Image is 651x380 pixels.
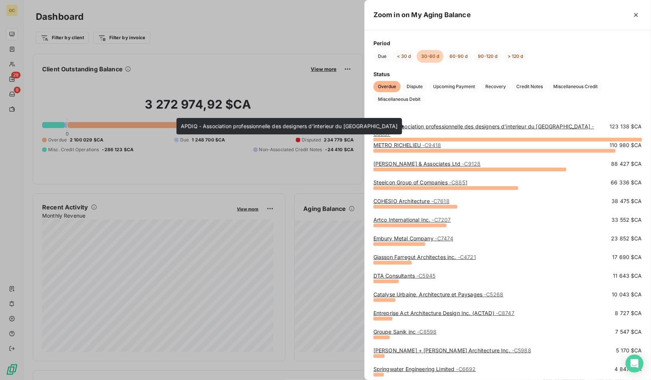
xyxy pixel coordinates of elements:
span: 123 138 $CA [610,123,642,138]
span: - C8851 [449,179,467,186]
span: - C9128 [462,161,481,167]
span: - C5988 [512,347,531,353]
span: - C7618 [431,198,450,204]
span: - C6692 [456,366,476,372]
span: 38 475 $CA [612,197,642,205]
button: Overdue [373,81,401,92]
a: Entreprise Act Architecture Design Inc. (ACTAD) [373,310,514,316]
button: Miscellaneous Credit [549,81,602,92]
span: 110 980 $CA [610,141,642,149]
span: Period [373,39,642,47]
span: - C9418 [422,142,441,148]
span: 8 727 $CA [615,309,642,317]
a: APDIQ - Association professionnelle des designers d’interieur du [GEOGRAPHIC_DATA] [373,123,594,137]
div: Open Intercom Messenger [626,355,644,373]
span: 11 643 $CA [613,272,642,280]
button: 60-90 d [445,50,472,63]
span: 23 852 $CA [611,235,642,242]
span: 5 170 $CA [616,347,642,354]
span: - C5268 [484,291,503,298]
span: 66 336 $CA [611,179,642,186]
a: COHESIO Architecture [373,198,450,204]
span: 10 043 $CA [612,291,642,298]
span: - C7207 [432,217,451,223]
a: METRO RICHELIEU [373,142,441,148]
span: - C8747 [496,310,514,316]
span: 88 427 $CA [611,160,642,168]
a: Embury Metal Company [373,235,453,242]
h5: Zoom in on My Aging Balance [373,10,471,20]
a: Catalyse Urbaine, Architecture et Paysages [373,291,503,298]
button: < 30 d [392,50,415,63]
span: Status [373,70,642,78]
a: DTA Consultants [373,272,435,279]
span: - C5945 [416,272,435,279]
button: > 120 d [503,50,528,63]
span: - C8598 [417,328,437,335]
a: Artco International Inc. [373,217,451,223]
button: 90-120 d [473,50,502,63]
button: Upcoming Payment [429,81,479,92]
span: APDIQ - Association professionnelle des designers d’interieur du [GEOGRAPHIC_DATA] [181,123,398,129]
a: [PERSON_NAME] & Associates Ltd [373,161,481,167]
button: Credit Notes [512,81,547,92]
a: Groupe Sanik inc [373,328,436,335]
a: Steelcon Group of Companies [373,179,467,186]
span: 17 690 $CA [613,253,642,261]
a: [PERSON_NAME] + [PERSON_NAME] Architecture Inc. [373,347,531,353]
button: Due [373,50,391,63]
span: 4 847 $CA [615,365,642,373]
span: 33 552 $CA [612,216,642,224]
span: - C7474 [435,235,453,242]
button: Dispute [402,81,427,92]
button: Recovery [481,81,510,92]
button: Miscellaneous Debit [373,94,425,105]
span: - C4721 [458,254,476,260]
a: Springwater Engineering Limited [373,366,476,372]
a: Giasson Farregut Architectes inc. [373,254,476,260]
button: 30-60 d [417,50,444,63]
span: 7 547 $CA [616,328,642,336]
